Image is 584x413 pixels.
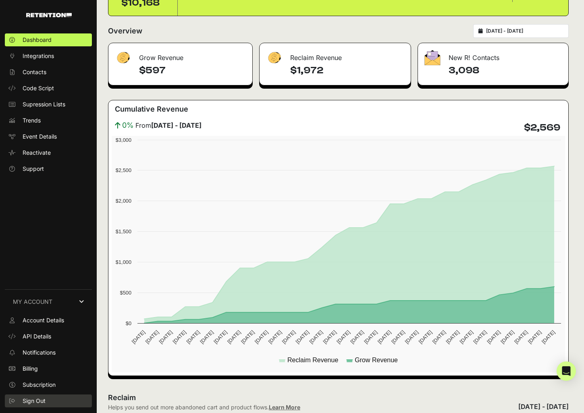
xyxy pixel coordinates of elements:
[5,114,92,127] a: Trends
[513,329,529,345] text: [DATE]
[116,259,131,265] text: $1,000
[5,66,92,79] a: Contacts
[458,329,474,345] text: [DATE]
[335,329,351,345] text: [DATE]
[212,329,228,345] text: [DATE]
[418,43,568,67] div: New R! Contacts
[449,64,562,77] h4: 3,098
[267,329,283,345] text: [DATE]
[172,329,187,345] text: [DATE]
[5,289,92,314] a: MY ACCOUNT
[363,329,378,345] text: [DATE]
[23,133,57,141] span: Event Details
[199,329,214,345] text: [DATE]
[376,329,392,345] text: [DATE]
[5,98,92,111] a: Supression Lists
[226,329,242,345] text: [DATE]
[23,100,65,108] span: Supression Lists
[135,120,202,130] span: From
[108,392,300,403] h2: Reclaim
[266,50,282,66] img: fa-dollar-13500eef13a19c4ab2b9ed9ad552e47b0d9fc28b02b83b90ba0e00f96d6372e9.png
[5,314,92,327] a: Account Details
[322,329,337,345] text: [DATE]
[418,329,433,345] text: [DATE]
[290,64,404,77] h4: $1,972
[115,50,131,66] img: fa-dollar-13500eef13a19c4ab2b9ed9ad552e47b0d9fc28b02b83b90ba0e00f96d6372e9.png
[126,320,131,326] text: $0
[116,167,131,173] text: $2,500
[120,290,131,296] text: $500
[108,43,252,67] div: Grow Revenue
[151,121,202,129] strong: [DATE] - [DATE]
[23,52,54,60] span: Integrations
[13,298,52,306] span: MY ACCOUNT
[557,361,576,381] div: Open Intercom Messenger
[23,68,46,76] span: Contacts
[260,43,411,67] div: Reclaim Revenue
[5,130,92,143] a: Event Details
[269,404,300,411] a: Learn More
[486,329,501,345] text: [DATE]
[23,349,56,357] span: Notifications
[23,149,51,157] span: Reactivate
[355,357,398,363] text: Grow Revenue
[295,329,310,345] text: [DATE]
[185,329,201,345] text: [DATE]
[26,13,72,17] img: Retention.com
[308,329,324,345] text: [DATE]
[424,50,441,65] img: fa-envelope-19ae18322b30453b285274b1b8af3d052b27d846a4fbe8435d1a52b978f639a2.png
[287,357,338,363] text: Reclaim Revenue
[108,25,142,37] h2: Overview
[5,33,92,46] a: Dashboard
[5,394,92,407] a: Sign Out
[115,104,188,115] h3: Cumulative Revenue
[23,165,44,173] span: Support
[445,329,461,345] text: [DATE]
[23,316,64,324] span: Account Details
[431,329,447,345] text: [DATE]
[116,198,131,204] text: $2,000
[5,346,92,359] a: Notifications
[390,329,406,345] text: [DATE]
[139,64,246,77] h4: $597
[540,329,556,345] text: [DATE]
[527,329,542,345] text: [DATE]
[23,116,41,125] span: Trends
[499,329,515,345] text: [DATE]
[116,228,131,235] text: $1,500
[5,146,92,159] a: Reactivate
[5,162,92,175] a: Support
[281,329,297,345] text: [DATE]
[5,362,92,375] a: Billing
[23,36,52,44] span: Dashboard
[108,403,300,411] div: Helps you send out more abandoned cart and product flows.
[23,84,54,92] span: Code Script
[131,329,146,345] text: [DATE]
[5,378,92,391] a: Subscription
[404,329,420,345] text: [DATE]
[5,50,92,62] a: Integrations
[254,329,269,345] text: [DATE]
[5,330,92,343] a: API Details
[472,329,488,345] text: [DATE]
[240,329,256,345] text: [DATE]
[23,397,46,405] span: Sign Out
[23,365,38,373] span: Billing
[116,137,131,143] text: $3,000
[144,329,160,345] text: [DATE]
[349,329,365,345] text: [DATE]
[23,332,51,340] span: API Details
[518,402,569,411] div: [DATE] - [DATE]
[23,381,56,389] span: Subscription
[158,329,174,345] text: [DATE]
[524,121,560,134] h4: $2,569
[122,120,134,131] span: 0%
[5,82,92,95] a: Code Script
